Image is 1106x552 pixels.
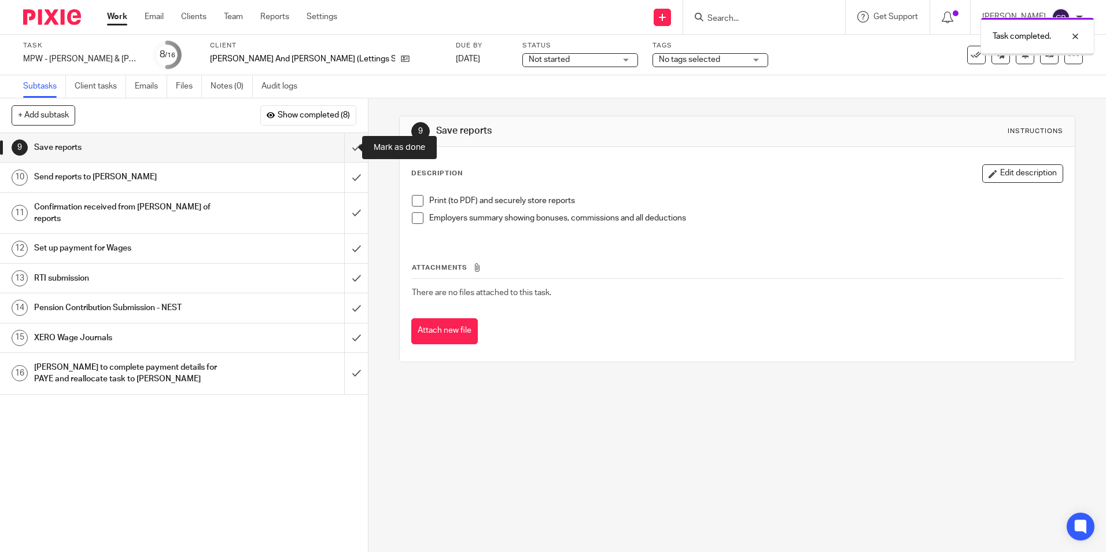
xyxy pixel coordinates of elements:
[411,318,478,344] button: Attach new file
[34,329,233,347] h1: XERO Wage Journals
[411,169,463,178] p: Description
[982,164,1063,183] button: Edit description
[993,31,1051,42] p: Task completed.
[145,11,164,23] a: Email
[12,205,28,221] div: 11
[224,11,243,23] a: Team
[12,365,28,381] div: 16
[23,75,66,98] a: Subtasks
[34,168,233,186] h1: Send reports to [PERSON_NAME]
[165,52,175,58] small: /16
[34,299,233,317] h1: Pension Contribution Submission - NEST
[12,241,28,257] div: 12
[23,53,139,65] div: MPW - [PERSON_NAME] & [PERSON_NAME] Lettings - August
[107,11,127,23] a: Work
[12,170,28,186] div: 10
[456,55,480,63] span: [DATE]
[75,75,126,98] a: Client tasks
[210,41,441,50] label: Client
[34,359,233,388] h1: [PERSON_NAME] to complete payment details for PAYE and reallocate task to [PERSON_NAME]
[529,56,570,64] span: Not started
[12,330,28,346] div: 15
[176,75,202,98] a: Files
[12,139,28,156] div: 9
[429,212,1062,224] p: Employers summary showing bonuses, commissions and all deductions
[436,125,762,137] h1: Save reports
[278,111,350,120] span: Show completed (8)
[34,240,233,257] h1: Set up payment for Wages
[210,53,395,65] p: [PERSON_NAME] And [PERSON_NAME] (Lettings Services) Limited
[261,75,306,98] a: Audit logs
[23,9,81,25] img: Pixie
[522,41,638,50] label: Status
[12,270,28,286] div: 13
[659,56,720,64] span: No tags selected
[211,75,253,98] a: Notes (0)
[34,270,233,287] h1: RTI submission
[412,264,467,271] span: Attachments
[34,139,233,156] h1: Save reports
[307,11,337,23] a: Settings
[456,41,508,50] label: Due by
[260,11,289,23] a: Reports
[181,11,207,23] a: Clients
[411,122,430,141] div: 9
[1008,127,1063,136] div: Instructions
[260,105,356,125] button: Show completed (8)
[34,198,233,228] h1: Confirmation received from [PERSON_NAME] of reports
[1052,8,1070,27] img: svg%3E
[23,41,139,50] label: Task
[160,48,175,61] div: 8
[135,75,167,98] a: Emails
[23,53,139,65] div: MPW - Harris &amp; Wood Lettings - August
[12,105,75,125] button: + Add subtask
[412,289,551,297] span: There are no files attached to this task.
[12,300,28,316] div: 14
[429,195,1062,207] p: Print (to PDF) and securely store reports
